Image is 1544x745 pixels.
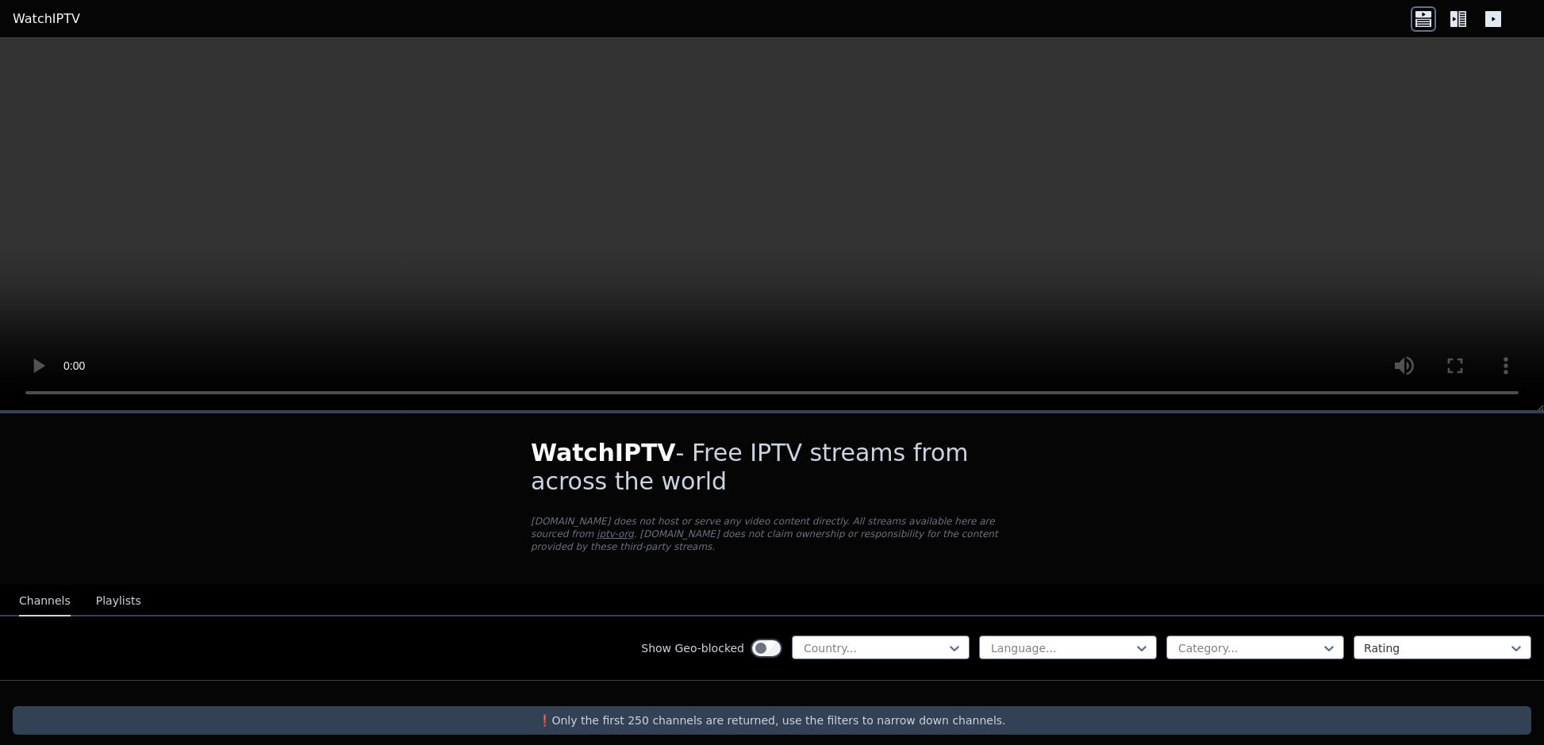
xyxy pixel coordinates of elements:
h1: - Free IPTV streams from across the world [531,439,1013,496]
a: WatchIPTV [13,10,80,29]
p: [DOMAIN_NAME] does not host or serve any video content directly. All streams available here are s... [531,515,1013,553]
span: WatchIPTV [531,439,676,467]
button: Channels [19,586,71,616]
p: ❗️Only the first 250 channels are returned, use the filters to narrow down channels. [19,712,1525,728]
label: Show Geo-blocked [641,640,744,656]
button: Playlists [96,586,141,616]
a: iptv-org [597,528,634,540]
